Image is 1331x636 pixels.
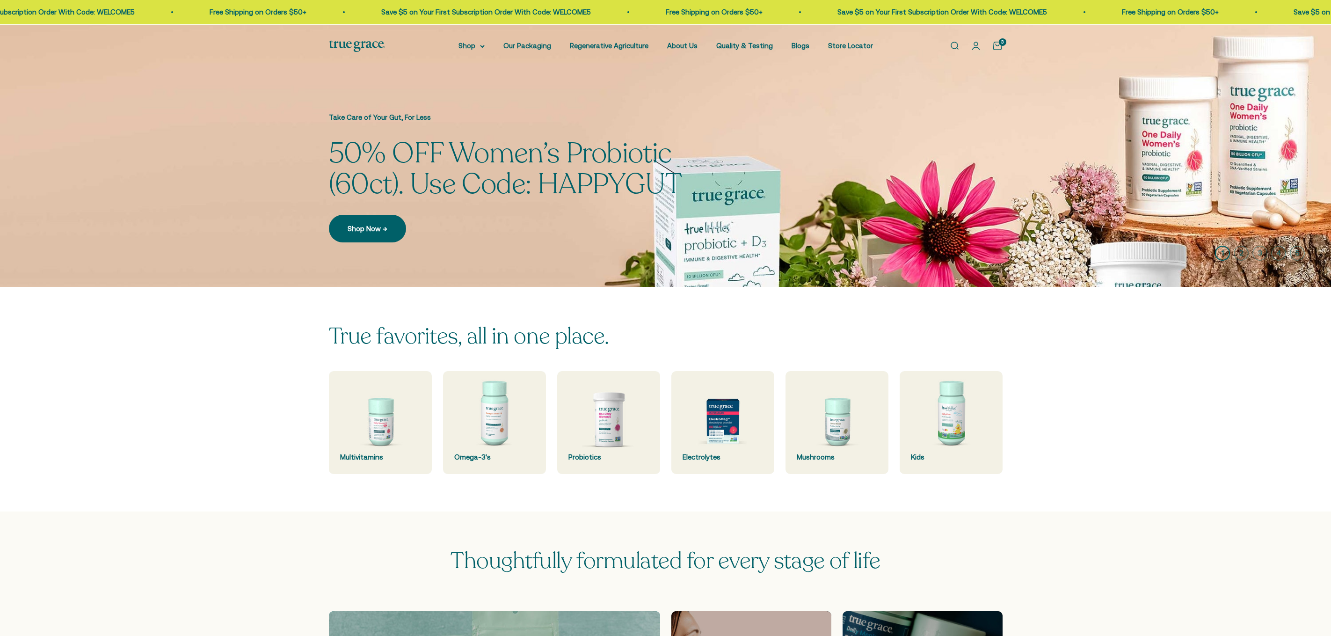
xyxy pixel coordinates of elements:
split-lines: True favorites, all in one place. [329,321,609,351]
p: Take Care of Your Gut, For Less [329,112,741,123]
div: Multivitamins [340,452,421,463]
a: Quality & Testing [716,42,773,50]
a: Free Shipping on Orders $50+ [660,8,756,16]
a: Store Locator [828,42,873,50]
a: Mushrooms [786,371,888,474]
a: Shop Now → [329,215,406,242]
a: Regenerative Agriculture [570,42,648,50]
button: 1 [1215,246,1230,261]
a: Kids [900,371,1003,474]
div: Electrolytes [683,452,763,463]
button: 3 [1252,246,1267,261]
span: Thoughtfully formulated for every stage of life [451,546,880,576]
p: Save $5 on Your First Subscription Order With Code: WELCOME5 [375,7,585,18]
div: Kids [911,452,991,463]
a: About Us [667,42,698,50]
a: Free Shipping on Orders $50+ [204,8,300,16]
a: Multivitamins [329,371,432,474]
a: Omega-3's [443,371,546,474]
a: Blogs [792,42,809,50]
a: Electrolytes [671,371,774,474]
div: Probiotics [568,452,649,463]
cart-count: 3 [999,38,1006,46]
a: Our Packaging [503,42,551,50]
a: Free Shipping on Orders $50+ [1116,8,1213,16]
split-lines: 50% OFF Women’s Probiotic (60ct). Use Code: HAPPYGUT [329,134,682,204]
a: Probiotics [557,371,660,474]
button: 5 [1290,246,1305,261]
div: Mushrooms [797,452,877,463]
button: 2 [1234,246,1249,261]
button: 4 [1271,246,1286,261]
p: Save $5 on Your First Subscription Order With Code: WELCOME5 [831,7,1041,18]
div: Omega-3's [454,452,535,463]
summary: Shop [458,40,485,51]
